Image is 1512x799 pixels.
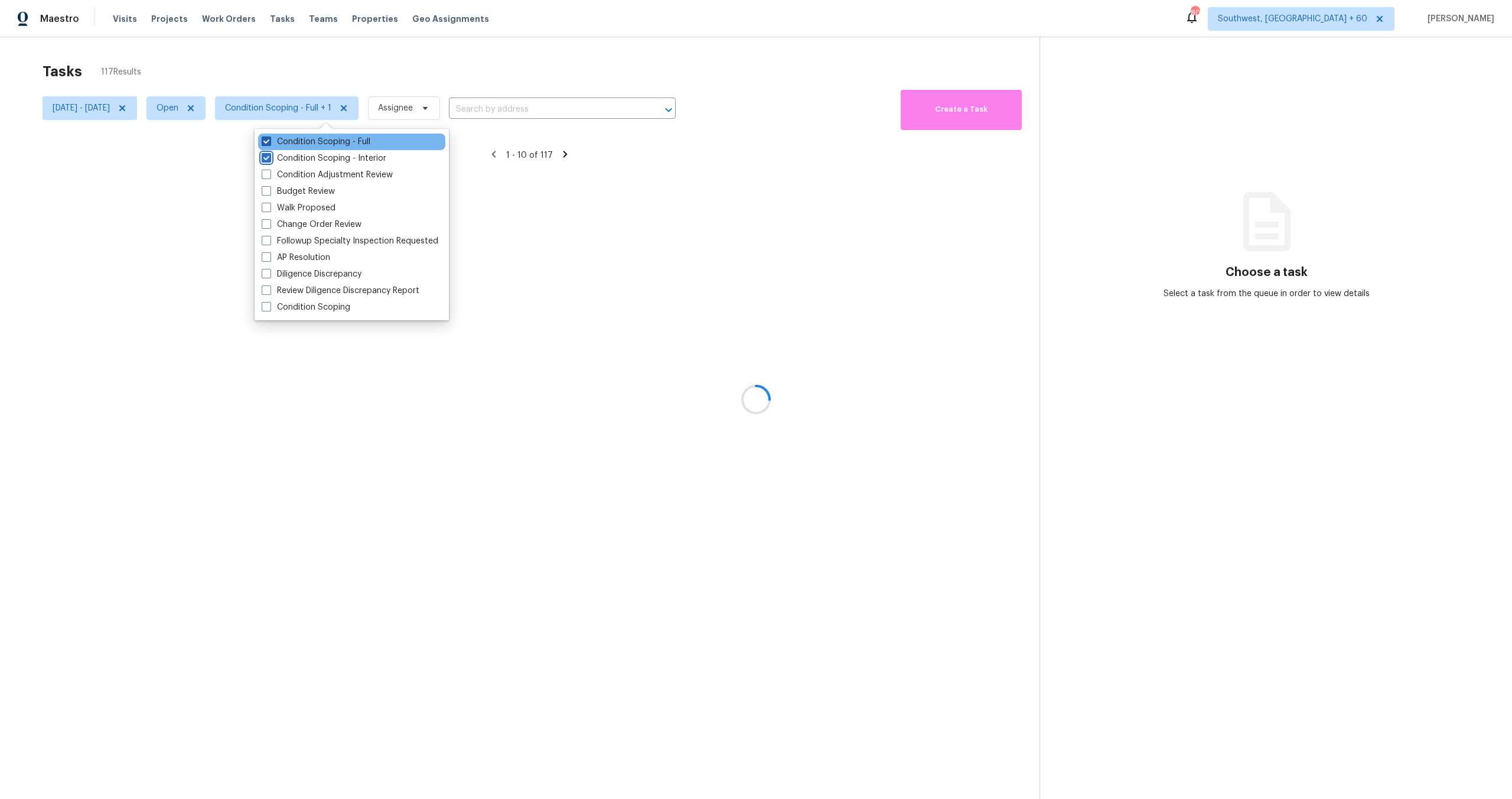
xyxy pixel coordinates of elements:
label: Condition Adjustment Review [262,169,393,181]
label: Condition Scoping - Full [262,136,370,148]
label: AP Resolution [262,252,330,264]
label: Review Diligence Discrepancy Report [262,285,419,297]
label: Budget Review [262,186,335,197]
div: 804 [1191,7,1199,19]
label: Change Order Review [262,219,361,230]
label: Walk Proposed [262,202,335,214]
label: Diligence Discrepancy [262,268,361,280]
label: Condition Scoping - Interior [262,152,386,164]
label: Condition Scoping [262,301,350,313]
label: Followup Specialty Inspection Requested [262,235,438,247]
